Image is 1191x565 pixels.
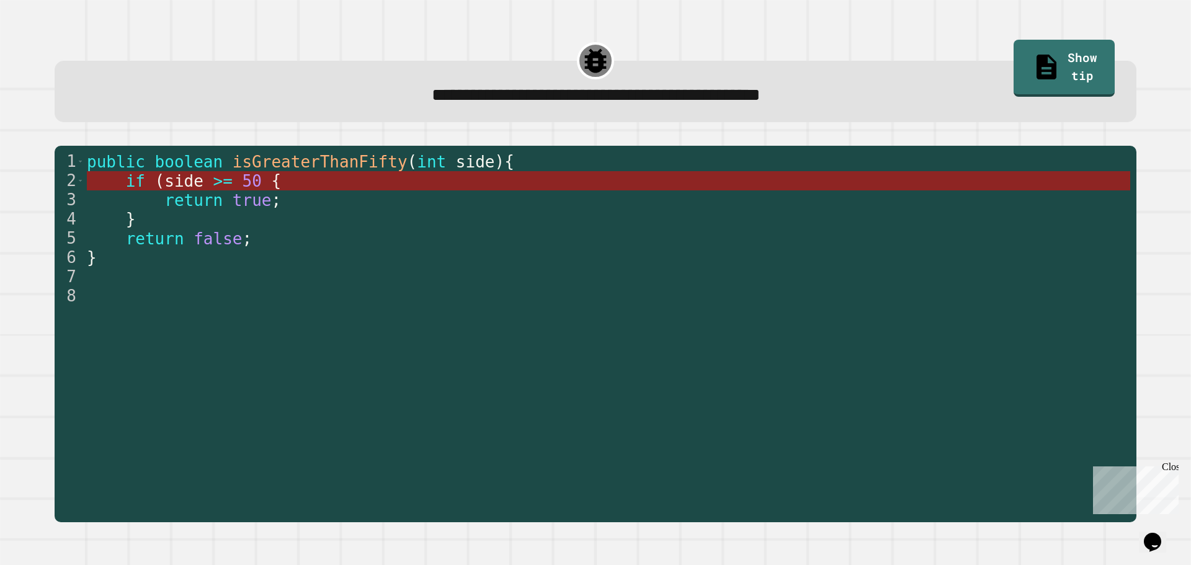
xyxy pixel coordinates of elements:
span: true [232,191,271,210]
div: 7 [55,267,84,287]
div: 3 [55,190,84,210]
span: boolean [154,153,223,171]
span: int [417,153,446,171]
span: 50 [242,172,261,190]
span: Toggle code folding, row 2 [77,171,84,190]
div: Chat with us now!Close [5,5,86,79]
a: Show tip [1014,40,1115,97]
div: 5 [55,229,84,248]
div: 1 [55,152,84,171]
span: return [125,229,184,248]
span: if [125,172,145,190]
span: side [164,172,203,190]
div: 8 [55,287,84,306]
span: return [164,191,223,210]
iframe: chat widget [1139,515,1179,553]
span: false [194,229,242,248]
span: >= [213,172,232,190]
span: isGreaterThanFifty [232,153,407,171]
span: side [455,153,494,171]
span: Toggle code folding, rows 1 through 6 [77,152,84,171]
iframe: chat widget [1088,461,1179,514]
span: public [87,153,145,171]
div: 6 [55,248,84,267]
div: 2 [55,171,84,190]
div: 4 [55,210,84,229]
